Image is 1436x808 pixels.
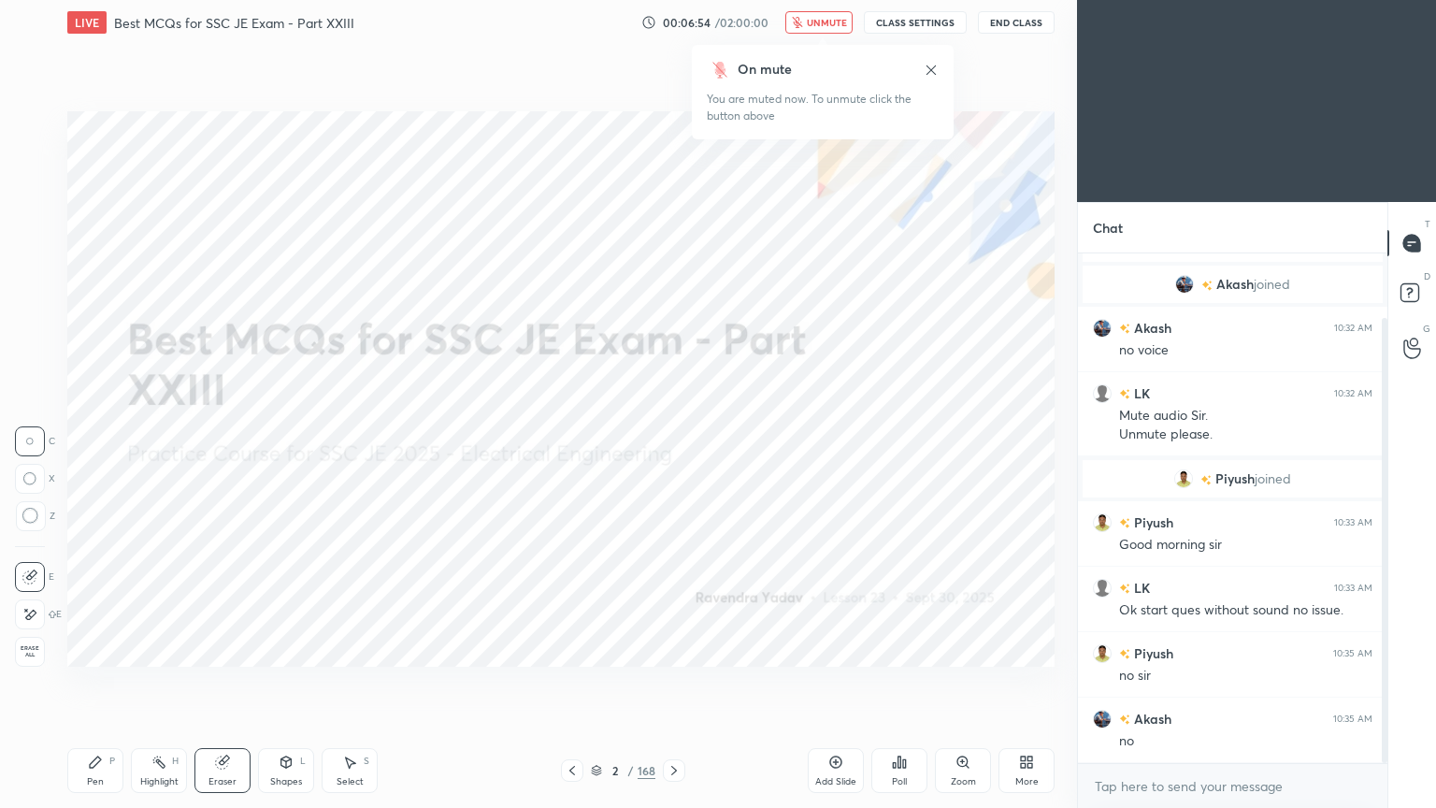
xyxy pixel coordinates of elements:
[738,60,792,79] div: On mute
[1093,710,1112,729] img: d1eca11627db435fa99b97f22aa05bd6.jpg
[16,645,44,658] span: Erase all
[1119,714,1130,725] img: no-rating-badge.077c3623.svg
[114,14,354,32] h4: Best MCQs for SSC JE Exam - Part XXIII
[140,777,179,786] div: Highlight
[1119,584,1130,594] img: no-rating-badge.077c3623.svg
[270,777,302,786] div: Shapes
[1423,322,1430,336] p: G
[1119,324,1130,334] img: no-rating-badge.077c3623.svg
[1215,471,1255,486] span: Piyush
[707,91,939,124] div: You are muted now. To unmute click the button above
[1119,649,1130,659] img: no-rating-badge.077c3623.svg
[1334,517,1372,528] div: 10:33 AM
[1334,583,1372,594] div: 10:33 AM
[1119,732,1372,751] div: no
[1425,217,1430,231] p: T
[1334,388,1372,399] div: 10:32 AM
[87,777,104,786] div: Pen
[1174,469,1193,488] img: 6499c9f0efa54173aa28340051e62cb0.jpg
[1119,426,1372,444] div: Unmute please.
[1093,644,1112,663] img: 6499c9f0efa54173aa28340051e62cb0.jpg
[1119,601,1372,620] div: Ok start ques without sound no issue.
[1093,513,1112,532] img: 6499c9f0efa54173aa28340051e62cb0.jpg
[1015,777,1039,786] div: More
[1119,667,1372,685] div: no sir
[864,11,967,34] button: CLASS SETTINGS
[628,765,634,776] div: /
[892,777,907,786] div: Poll
[337,777,364,786] div: Select
[15,599,62,629] div: E
[1119,407,1372,426] div: Mute audio Sir.
[1093,384,1112,403] img: default.png
[172,757,179,766] div: H
[1175,275,1194,294] img: d1eca11627db435fa99b97f22aa05bd6.jpg
[1424,269,1430,283] p: D
[1119,389,1130,399] img: no-rating-badge.077c3623.svg
[785,11,853,34] button: unmute
[67,11,107,34] div: LIVE
[1130,578,1150,598] h6: LK
[1093,319,1112,338] img: d1eca11627db435fa99b97f22aa05bd6.jpg
[1093,579,1112,598] img: default.png
[1130,643,1173,663] h6: Piyush
[364,757,369,766] div: S
[1130,318,1171,338] h6: Akash
[1334,323,1372,334] div: 10:32 AM
[951,777,976,786] div: Zoom
[1119,536,1372,555] div: Good morning sir
[1130,709,1171,729] h6: Akash
[1216,277,1254,292] span: Akash
[1255,471,1291,486] span: joined
[15,426,55,456] div: C
[109,757,115,766] div: P
[1254,277,1290,292] span: joined
[1078,203,1138,252] p: Chat
[1119,518,1130,528] img: no-rating-badge.077c3623.svg
[15,464,55,494] div: X
[208,777,237,786] div: Eraser
[1130,512,1173,532] h6: Piyush
[1078,253,1387,763] div: grid
[1119,341,1372,360] div: no voice
[807,16,847,29] span: unmute
[606,765,625,776] div: 2
[15,501,55,531] div: Z
[638,762,655,779] div: 168
[15,562,54,592] div: E
[1201,281,1213,291] img: no-rating-badge.077c3623.svg
[978,11,1055,34] button: End Class
[1200,475,1212,485] img: no-rating-badge.077c3623.svg
[815,777,856,786] div: Add Slide
[1333,714,1372,725] div: 10:35 AM
[1333,648,1372,659] div: 10:35 AM
[300,757,306,766] div: L
[1130,383,1150,403] h6: LK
